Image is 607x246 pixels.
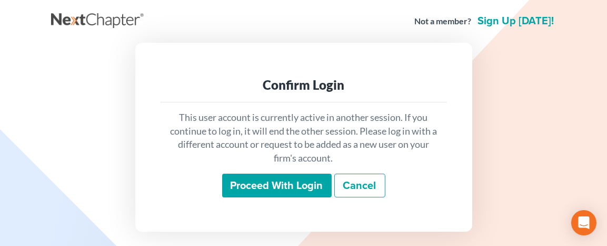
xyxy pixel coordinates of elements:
[415,15,472,27] strong: Not a member?
[169,111,439,165] p: This user account is currently active in another session. If you continue to log in, it will end ...
[476,16,556,26] a: Sign up [DATE]!
[169,77,439,93] div: Confirm Login
[571,210,596,235] div: Open Intercom Messenger
[222,174,332,198] input: Proceed with login
[334,174,385,198] a: Cancel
